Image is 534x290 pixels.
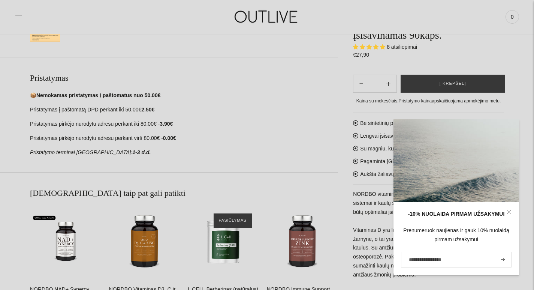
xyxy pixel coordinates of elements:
button: Subtract product quantity [380,75,396,93]
a: NORDBO Immune Support Zink cinkas imuninei sistemai palaikyti 90kaps. [267,206,338,278]
span: 5.00 stars [353,44,387,50]
h2: Pristatymas [30,72,338,84]
p: Pristatymas pirkėjo nurodytu adresu perkant iki 80.00€ - [30,120,338,129]
div: -10% NUOLAIDA PIRMAM UŽSAKYMUI [401,210,512,219]
strong: 0.00€ [163,135,176,141]
span: 0 [507,12,518,22]
p: 📦 [30,91,338,100]
img: OUTLIVE [220,4,314,30]
div: Kaina su mokesčiais. apskaičiuojama apmokėjimo metu. [353,97,504,105]
span: 8 atsiliepimai [387,44,417,50]
button: Į krepšelį [401,75,505,93]
p: Pristatymas į paštomatą DPD perkant iki 50.00€ [30,105,338,114]
strong: 3.90€ [160,121,173,127]
a: Pristatymo kaina [399,98,432,104]
em: Pristatymo terminai [GEOGRAPHIC_DATA]: [30,149,132,155]
strong: 1-3 d.d. [132,149,151,155]
div: Prenumeruok naujienas ir gauk 10% nuolaidą pirmam užsakymui [401,226,512,244]
button: Add product quantity [353,75,369,93]
a: L CELL Berberinas (natūralus) cukraus kiekio kontrolei 300mg kapsulės 60vnt. [188,206,259,278]
span: Į krepšelį [440,80,466,88]
h2: [DEMOGRAPHIC_DATA] taip pat gali patikti [30,188,338,199]
a: 0 [506,9,519,25]
p: NORDBO vitaminas D3 ir K2 - tai pažangus derinys imuninei sistemai ir kaulų struktūrai, papildyta... [353,190,504,279]
strong: 2.50€ [141,107,154,113]
strong: Nemokamas pristatymas į paštomatus nuo 50.00€ [36,92,160,98]
a: NORDBO NAD+ Synergy kompleksas NAD+ didinimui 40kaps [30,206,102,278]
p: Pristatymas pirkėjo nurodytu adresu perkant virš 80.00€ - [30,134,338,143]
span: €27,90 [353,52,369,58]
input: Product quantity [369,78,380,89]
a: NORDBO Vitaminas D3, C ir cinkas 90kaps. [109,206,181,278]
